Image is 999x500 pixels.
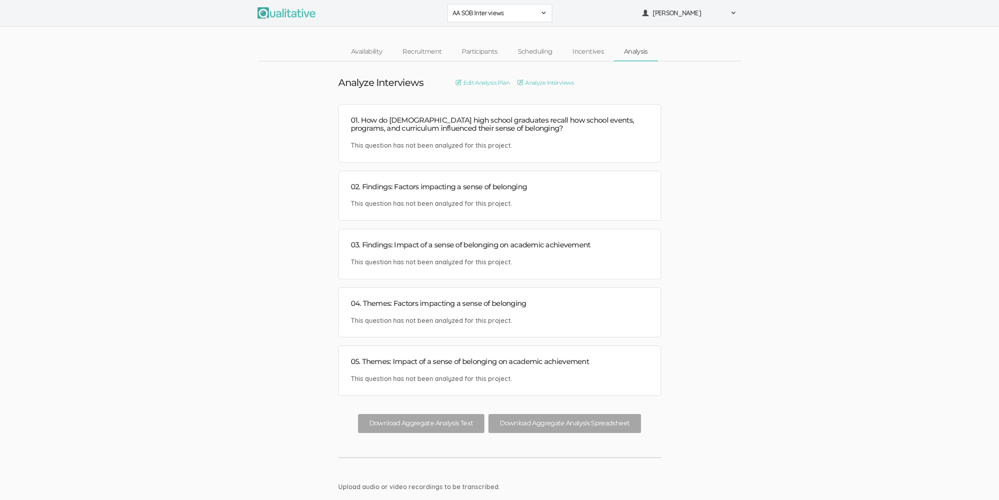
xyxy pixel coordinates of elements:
[351,183,649,191] h4: 02. Findings: Factors impacting a sense of belonging
[258,7,316,19] img: Qualitative
[351,358,649,366] h4: 05. Themes: Impact of a sense of belonging on academic achievement
[463,79,509,87] span: Edit Analysis Plan
[358,414,485,433] button: Download Aggregate Analysis Text
[351,199,649,208] div: This question has not been analyzed for this project.
[341,43,392,61] a: Availability
[338,482,661,492] div: Upload audio or video recordings to be transcribed.
[351,374,649,383] div: This question has not been analyzed for this project.
[508,43,563,61] a: Scheduling
[452,8,536,18] span: AA SOB Interviews
[447,4,552,22] button: AA SOB Interviews
[653,8,725,18] span: [PERSON_NAME]
[338,77,424,88] h3: Analyze Interviews
[562,43,614,61] a: Incentives
[456,78,509,87] a: Edit Analysis Plan
[517,78,574,87] a: Analyze Interviews
[351,241,649,249] h4: 03. Findings: Impact of a sense of belonging on academic achievement
[351,300,649,308] h4: 04. Themes: Factors impacting a sense of belonging
[452,43,507,61] a: Participants
[351,257,649,267] div: This question has not been analyzed for this project.
[637,4,742,22] button: [PERSON_NAME]
[351,316,649,325] div: This question has not been analyzed for this project.
[351,117,649,133] h4: 01. How do [DEMOGRAPHIC_DATA] high school graduates recall how school events, programs, and curri...
[959,461,999,500] iframe: Chat Widget
[614,43,658,61] a: Analysis
[351,141,649,150] div: This question has not been analyzed for this project.
[392,43,452,61] a: Recruitment
[488,414,641,433] button: Download Aggregate Analysis Spreadsheet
